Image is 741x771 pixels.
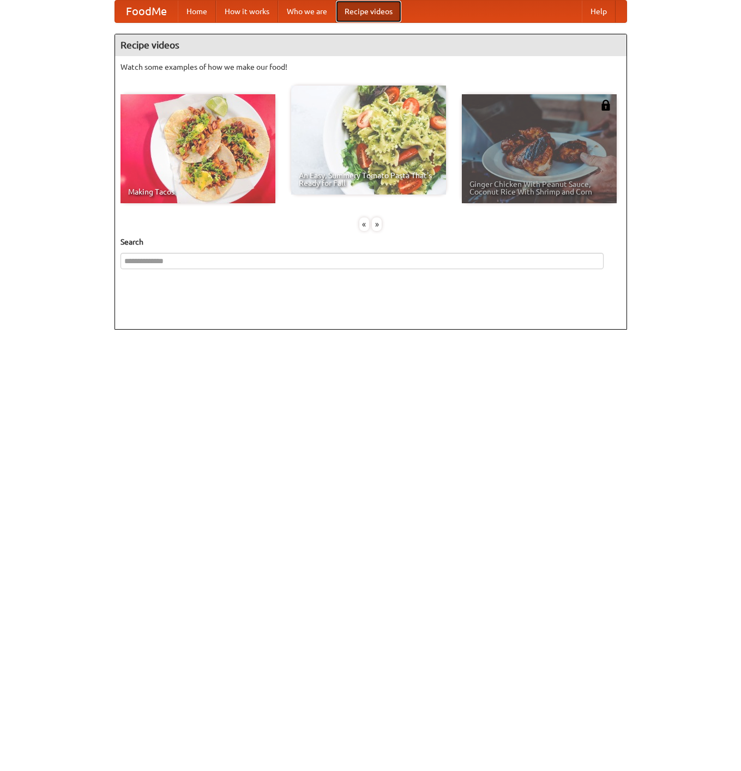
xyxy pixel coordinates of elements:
span: Making Tacos [128,188,268,196]
div: « [359,217,369,231]
a: How it works [216,1,278,22]
a: Making Tacos [121,94,275,203]
a: FoodMe [115,1,178,22]
p: Watch some examples of how we make our food! [121,62,621,72]
h5: Search [121,236,621,247]
a: An Easy, Summery Tomato Pasta That's Ready for Fall [291,86,446,195]
h4: Recipe videos [115,34,626,56]
span: An Easy, Summery Tomato Pasta That's Ready for Fall [299,172,438,187]
a: Who we are [278,1,336,22]
a: Recipe videos [336,1,401,22]
div: » [372,217,382,231]
a: Home [178,1,216,22]
a: Help [582,1,616,22]
img: 483408.png [600,100,611,111]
